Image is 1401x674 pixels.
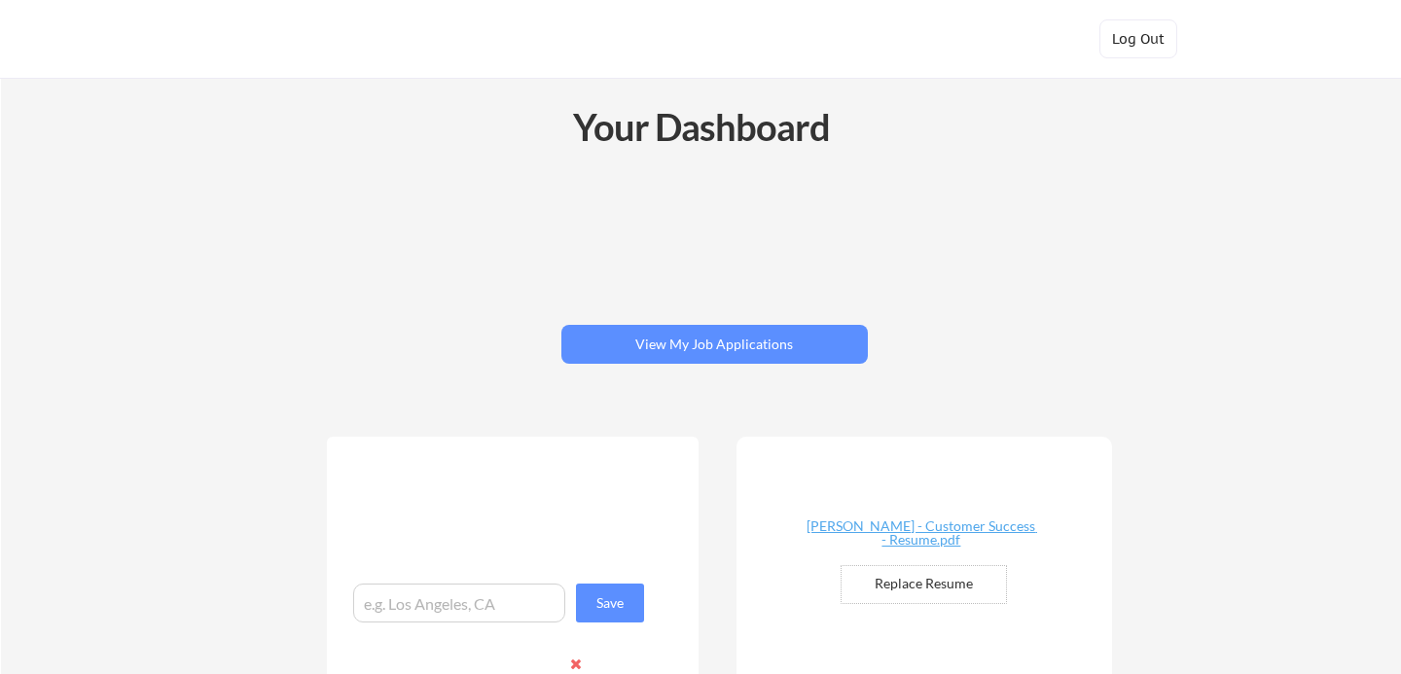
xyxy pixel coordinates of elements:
[806,519,1037,547] div: [PERSON_NAME] - Customer Success - Resume.pdf
[806,519,1037,550] a: [PERSON_NAME] - Customer Success - Resume.pdf
[576,584,644,622] button: Save
[2,99,1401,155] div: Your Dashboard
[561,325,868,364] button: View My Job Applications
[1099,19,1177,58] button: Log Out
[353,584,565,622] input: e.g. Los Angeles, CA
